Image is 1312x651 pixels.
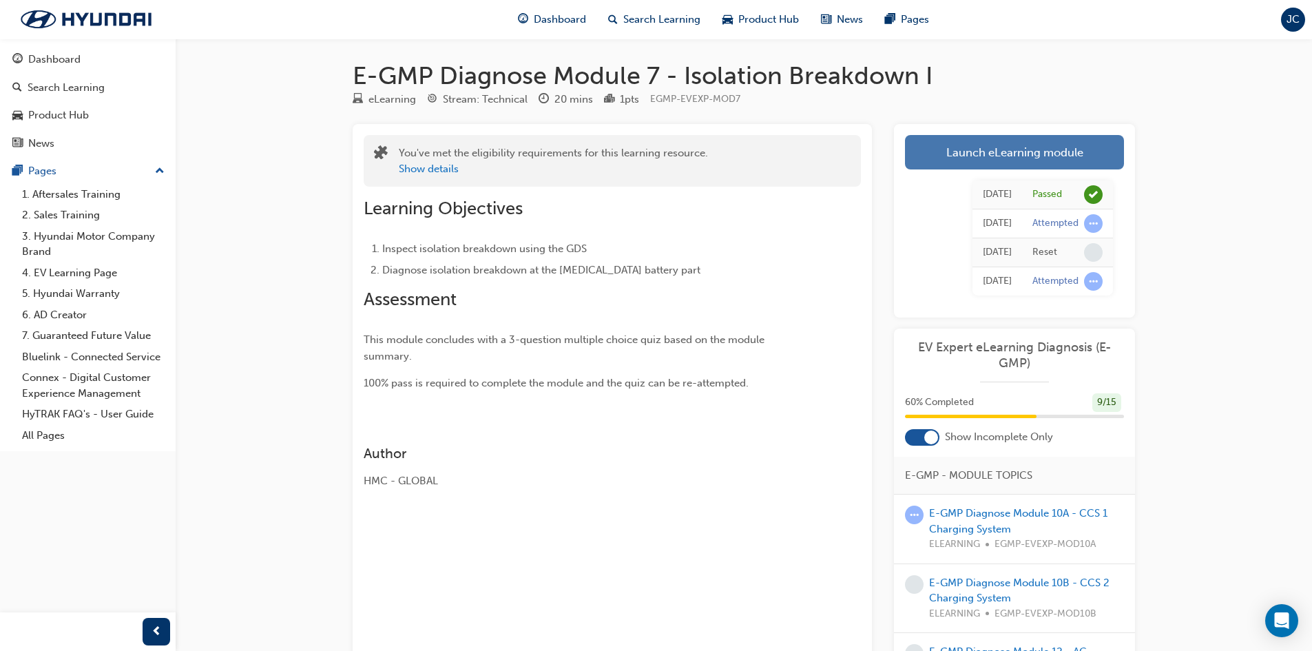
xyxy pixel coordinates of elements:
[905,468,1032,484] span: E-GMP - MODULE TOPICS
[821,11,831,28] span: news-icon
[6,158,170,184] button: Pages
[374,147,388,163] span: puzzle-icon
[6,47,170,72] a: Dashboard
[983,187,1012,203] div: Fri Jul 25 2025 21:19:35 GMT+1000 (Australian Eastern Standard Time)
[929,606,980,622] span: ELEARNING
[539,94,549,106] span: clock-icon
[364,198,523,219] span: Learning Objectives
[983,273,1012,289] div: Fri Jul 25 2025 20:59:22 GMT+1000 (Australian Eastern Standard Time)
[17,325,170,347] a: 7. Guaranteed Future Value
[1265,604,1298,637] div: Open Intercom Messenger
[1281,8,1305,32] button: JC
[711,6,810,34] a: car-iconProduct Hub
[995,606,1096,622] span: EGMP-EVEXP-MOD10B
[929,507,1107,535] a: E-GMP Diagnose Module 10A - CCS 1 Charging System
[929,537,980,552] span: ELEARNING
[983,216,1012,231] div: Fri Jul 25 2025 21:11:20 GMT+1000 (Australian Eastern Standard Time)
[539,91,593,108] div: Duration
[722,11,733,28] span: car-icon
[905,135,1124,169] a: Launch eLearning module
[427,91,528,108] div: Stream
[1084,185,1103,204] span: learningRecordVerb_PASS-icon
[17,367,170,404] a: Connex - Digital Customer Experience Management
[17,425,170,446] a: All Pages
[368,92,416,107] div: eLearning
[364,333,767,362] span: This module concludes with a 3-question multiple choice quiz based on the module summary.
[534,12,586,28] span: Dashboard
[837,12,863,28] span: News
[1084,214,1103,233] span: learningRecordVerb_ATTEMPT-icon
[17,283,170,304] a: 5. Hyundai Warranty
[155,163,165,180] span: up-icon
[901,12,929,28] span: Pages
[623,12,700,28] span: Search Learning
[874,6,940,34] a: pages-iconPages
[597,6,711,34] a: search-iconSearch Learning
[1032,217,1079,230] div: Attempted
[12,138,23,150] span: news-icon
[905,575,924,594] span: learningRecordVerb_NONE-icon
[6,131,170,156] a: News
[6,44,170,158] button: DashboardSearch LearningProduct HubNews
[7,5,165,34] img: Trak
[12,54,23,66] span: guage-icon
[28,107,89,123] div: Product Hub
[353,61,1135,91] h1: E-GMP Diagnose Module 7 - Isolation Breakdown I
[995,537,1096,552] span: EGMP-EVEXP-MOD10A
[364,473,811,489] div: HMC - GLOBAL
[1032,188,1062,201] div: Passed
[620,92,639,107] div: 1 pts
[353,91,416,108] div: Type
[6,75,170,101] a: Search Learning
[554,92,593,107] div: 20 mins
[17,347,170,368] a: Bluelink - Connected Service
[650,93,740,105] span: Learning resource code
[608,11,618,28] span: search-icon
[353,94,363,106] span: learningResourceType_ELEARNING-icon
[518,11,528,28] span: guage-icon
[6,103,170,128] a: Product Hub
[945,429,1053,445] span: Show Incomplete Only
[1084,272,1103,291] span: learningRecordVerb_ATTEMPT-icon
[399,161,459,177] button: Show details
[507,6,597,34] a: guage-iconDashboard
[1032,246,1057,259] div: Reset
[28,80,105,96] div: Search Learning
[810,6,874,34] a: news-iconNews
[17,184,170,205] a: 1. Aftersales Training
[1092,393,1121,412] div: 9 / 15
[17,262,170,284] a: 4. EV Learning Page
[17,226,170,262] a: 3. Hyundai Motor Company Brand
[382,264,700,276] span: Diagnose isolation breakdown at the [MEDICAL_DATA] battery part
[738,12,799,28] span: Product Hub
[28,163,56,179] div: Pages
[905,395,974,411] span: 60 % Completed
[427,94,437,106] span: target-icon
[905,340,1124,371] a: EV Expert eLearning Diagnosis (E-GMP)
[1032,275,1079,288] div: Attempted
[12,82,22,94] span: search-icon
[1287,12,1300,28] span: JC
[17,304,170,326] a: 6. AD Creator
[604,94,614,106] span: podium-icon
[12,165,23,178] span: pages-icon
[364,446,811,462] h3: Author
[1084,243,1103,262] span: learningRecordVerb_NONE-icon
[12,110,23,122] span: car-icon
[929,577,1110,605] a: E-GMP Diagnose Module 10B - CCS 2 Charging System
[17,404,170,425] a: HyTRAK FAQ's - User Guide
[443,92,528,107] div: Stream: Technical
[905,506,924,524] span: learningRecordVerb_ATTEMPT-icon
[364,377,749,389] span: 100% pass is required to complete the module and the quiz can be re-attempted.
[885,11,895,28] span: pages-icon
[28,136,54,152] div: News
[28,52,81,68] div: Dashboard
[604,91,639,108] div: Points
[364,289,457,310] span: Assessment
[399,145,708,176] div: You've met the eligibility requirements for this learning resource.
[152,623,162,641] span: prev-icon
[382,242,587,255] span: Inspect isolation breakdown using the GDS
